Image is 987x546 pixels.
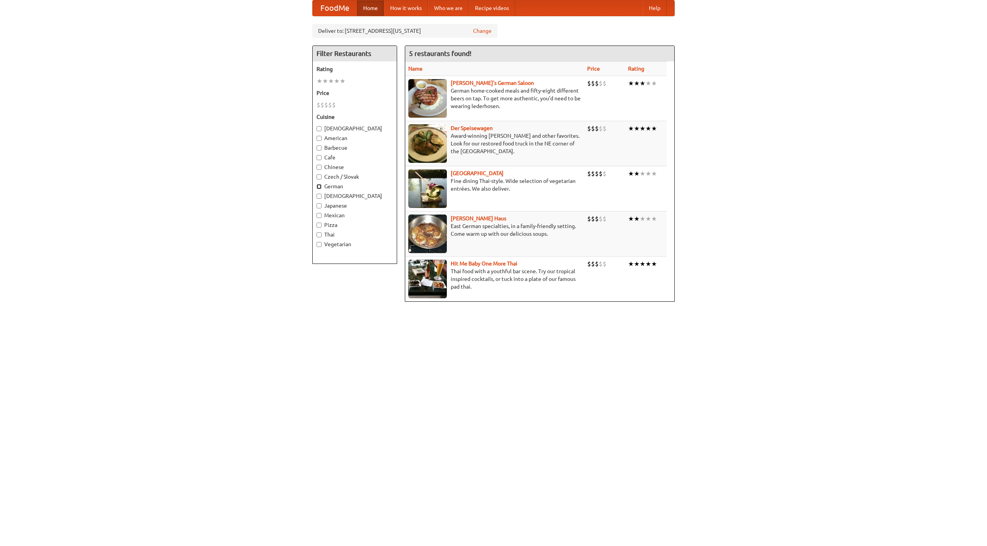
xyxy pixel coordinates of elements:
ng-pluralize: 5 restaurants found! [409,50,472,57]
a: [GEOGRAPHIC_DATA] [451,170,504,176]
p: East German specialties, in a family-friendly setting. Come warm up with our delicious soups. [408,222,581,238]
a: [PERSON_NAME]'s German Saloon [451,80,534,86]
p: Thai food with a youthful bar scene. Try our tropical inspired cocktails, or tuck into a plate of... [408,267,581,291]
input: [DEMOGRAPHIC_DATA] [317,194,322,199]
li: $ [317,101,320,109]
p: Fine dining Thai-style. Wide selection of vegetarian entrées. We also deliver. [408,177,581,193]
h4: Filter Restaurants [313,46,397,61]
li: $ [320,101,324,109]
a: Hit Me Baby One More Thai [451,260,517,267]
a: Recipe videos [469,0,515,16]
label: [DEMOGRAPHIC_DATA] [317,192,393,200]
img: babythai.jpg [408,260,447,298]
li: ★ [645,215,651,223]
li: ★ [317,77,322,85]
input: Chinese [317,165,322,170]
a: FoodMe [313,0,357,16]
li: ★ [640,169,645,178]
li: $ [603,215,606,223]
p: German home-cooked meals and fifty-eight different beers on tap. To get more authentic, you'd nee... [408,87,581,110]
input: Mexican [317,213,322,218]
li: $ [603,79,606,88]
li: ★ [628,169,634,178]
li: $ [599,215,603,223]
li: $ [603,260,606,268]
input: German [317,184,322,189]
label: Japanese [317,202,393,210]
li: ★ [645,124,651,133]
li: ★ [634,215,640,223]
li: $ [328,101,332,109]
li: $ [599,169,603,178]
a: Help [643,0,667,16]
li: ★ [334,77,340,85]
li: ★ [628,260,634,268]
img: esthers.jpg [408,79,447,118]
input: Barbecue [317,145,322,150]
li: $ [332,101,336,109]
li: ★ [628,79,634,88]
input: Czech / Slovak [317,174,322,179]
label: Mexican [317,211,393,219]
a: Der Speisewagen [451,125,493,131]
li: ★ [628,124,634,133]
div: Deliver to: [STREET_ADDRESS][US_STATE] [312,24,497,38]
label: Czech / Slovak [317,173,393,181]
li: ★ [328,77,334,85]
li: $ [599,260,603,268]
input: [DEMOGRAPHIC_DATA] [317,126,322,131]
img: satay.jpg [408,169,447,208]
li: $ [599,124,603,133]
li: ★ [640,215,645,223]
label: Cafe [317,154,393,161]
li: ★ [651,124,657,133]
li: $ [591,260,595,268]
label: Chinese [317,163,393,171]
li: $ [603,124,606,133]
a: How it works [384,0,428,16]
input: Thai [317,232,322,237]
a: Who we are [428,0,469,16]
li: ★ [634,124,640,133]
li: $ [595,260,599,268]
a: Name [408,66,423,72]
li: ★ [322,77,328,85]
h5: Rating [317,65,393,73]
h5: Price [317,89,393,97]
img: kohlhaus.jpg [408,215,447,253]
input: Cafe [317,155,322,160]
li: ★ [651,215,657,223]
li: $ [587,169,591,178]
h5: Cuisine [317,113,393,121]
li: $ [587,260,591,268]
li: ★ [634,169,640,178]
li: ★ [634,79,640,88]
li: ★ [651,169,657,178]
a: Home [357,0,384,16]
label: American [317,134,393,142]
li: ★ [651,79,657,88]
label: Vegetarian [317,240,393,248]
li: ★ [628,215,634,223]
li: $ [587,79,591,88]
li: $ [595,124,599,133]
label: Thai [317,231,393,238]
li: $ [595,169,599,178]
li: ★ [640,124,645,133]
li: ★ [645,260,651,268]
a: [PERSON_NAME] Haus [451,215,506,221]
li: $ [587,215,591,223]
img: speisewagen.jpg [408,124,447,163]
li: $ [603,169,606,178]
li: ★ [634,260,640,268]
li: ★ [640,79,645,88]
a: Change [473,27,492,35]
li: ★ [340,77,345,85]
label: [DEMOGRAPHIC_DATA] [317,125,393,132]
a: Rating [628,66,644,72]
li: ★ [651,260,657,268]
